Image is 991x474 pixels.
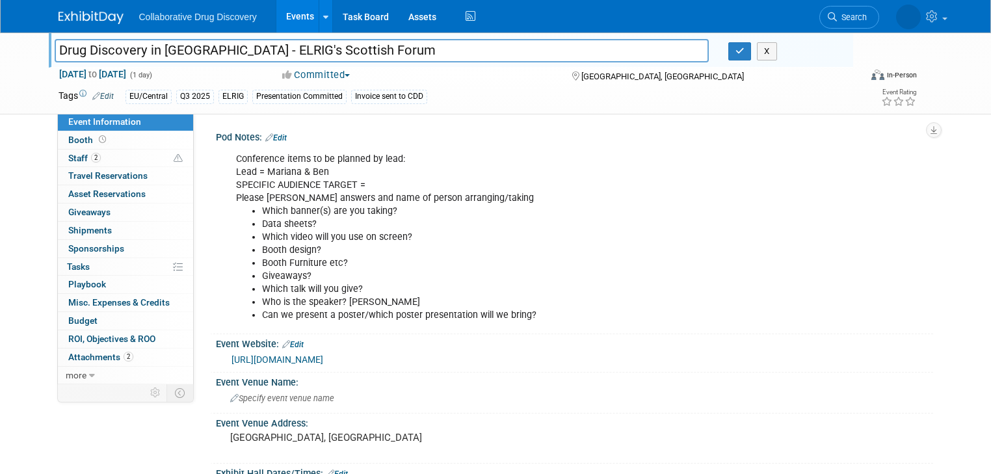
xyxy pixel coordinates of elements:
span: to [86,69,99,79]
img: ExhibitDay [59,11,124,24]
li: Can we present a poster/which poster presentation will we bring? [262,309,786,322]
span: Sponsorships [68,243,124,254]
div: Presentation Committed [252,90,347,103]
div: Event Rating [881,89,916,96]
div: Conference items to be planned by lead: Lead = Mariana & Ben SPECIFIC AUDIENCE TARGET = Please [P... [227,146,794,329]
pre: [GEOGRAPHIC_DATA], [GEOGRAPHIC_DATA] [230,432,501,443]
td: Tags [59,89,114,104]
a: [URL][DOMAIN_NAME] [231,354,323,365]
li: Which video will you use on screen? [262,231,786,244]
span: Shipments [68,225,112,235]
a: Shipments [58,222,193,239]
div: Q3 2025 [176,90,214,103]
div: Invoice sent to CDD [351,90,427,103]
li: Who is the speaker? [PERSON_NAME] [262,296,786,309]
img: Amanda Briggs [896,5,921,29]
div: Event Venue Name: [216,373,933,389]
div: Event Format [790,68,917,87]
span: Budget [68,315,98,326]
span: Misc. Expenses & Credits [68,297,170,308]
div: Pod Notes: [216,127,933,144]
span: Collaborative Drug Discovery [139,12,257,22]
span: [GEOGRAPHIC_DATA], [GEOGRAPHIC_DATA] [581,72,744,81]
button: Committed [278,68,355,82]
div: Event Venue Address: [216,414,933,430]
a: more [58,367,193,384]
span: Asset Reservations [68,189,146,199]
div: ELRIG [218,90,248,103]
span: Playbook [68,279,106,289]
li: Which talk will you give? [262,283,786,296]
span: Booth [68,135,109,145]
a: Asset Reservations [58,185,193,203]
a: Edit [265,133,287,142]
span: Tasks [67,261,90,272]
a: Search [819,6,879,29]
span: Travel Reservations [68,170,148,181]
a: Misc. Expenses & Credits [58,294,193,311]
a: ROI, Objectives & ROO [58,330,193,348]
td: Toggle Event Tabs [166,384,193,401]
a: Budget [58,312,193,330]
span: Booth not reserved yet [96,135,109,144]
span: [DATE] [DATE] [59,68,127,80]
a: Tasks [58,258,193,276]
div: In-Person [886,70,917,80]
a: Booth [58,131,193,149]
div: EU/Central [126,90,172,103]
span: Staff [68,153,101,163]
li: Booth design? [262,244,786,257]
li: Giveaways? [262,270,786,283]
span: more [66,370,86,380]
a: Playbook [58,276,193,293]
a: Sponsorships [58,240,193,257]
span: Potential Scheduling Conflict -- at least one attendee is tagged in another overlapping event. [174,153,183,165]
td: Personalize Event Tab Strip [144,384,167,401]
a: Attachments2 [58,349,193,366]
span: Attachments [68,352,133,362]
a: Giveaways [58,204,193,221]
span: Giveaways [68,207,111,217]
span: Search [837,12,867,22]
li: Booth Furniture etc? [262,257,786,270]
button: X [757,42,777,60]
a: Edit [92,92,114,101]
li: Data sheets? [262,218,786,231]
a: Edit [282,340,304,349]
li: Which banner(s) are you taking? [262,205,786,218]
span: Event Information [68,116,141,127]
a: Event Information [58,113,193,131]
span: (1 day) [129,71,152,79]
div: Event Website: [216,334,933,351]
a: Staff2 [58,150,193,167]
a: Travel Reservations [58,167,193,185]
img: Format-Inperson.png [871,70,884,80]
span: Specify event venue name [230,393,334,403]
span: ROI, Objectives & ROO [68,334,155,344]
span: 2 [91,153,101,163]
span: 2 [124,352,133,362]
